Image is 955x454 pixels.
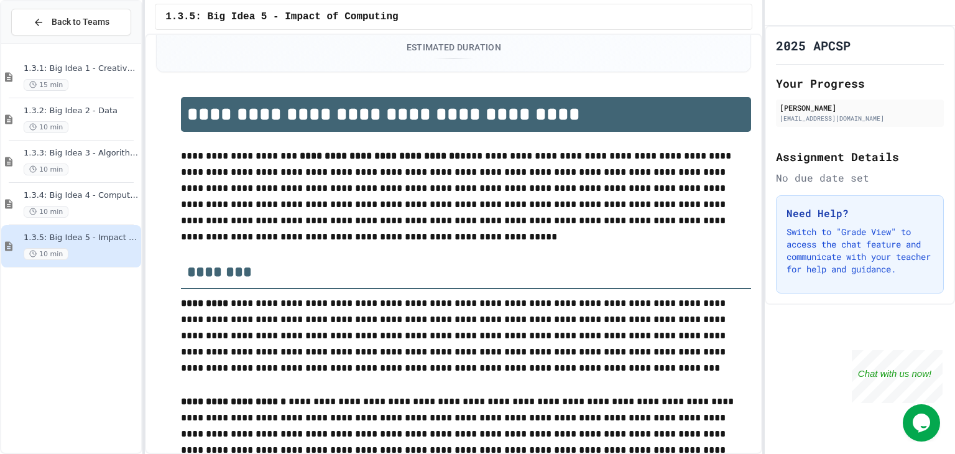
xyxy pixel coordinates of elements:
[24,248,68,260] span: 10 min
[165,9,398,24] span: 1.3.5: Big Idea 5 - Impact of Computing
[24,106,139,116] span: 1.3.2: Big Idea 2 - Data
[24,190,139,201] span: 1.3.4: Big Idea 4 - Computing Systems and Networks
[776,75,944,92] h2: Your Progress
[24,148,139,159] span: 1.3.3: Big Idea 3 - Algorithms and Programming
[24,164,68,175] span: 10 min
[780,114,940,123] div: [EMAIL_ADDRESS][DOMAIN_NAME]
[52,16,109,29] span: Back to Teams
[852,350,943,403] iframe: chat widget
[24,206,68,218] span: 10 min
[776,170,944,185] div: No due date set
[787,226,933,276] p: Switch to "Grade View" to access the chat feature and communicate with your teacher for help and ...
[780,102,940,113] div: [PERSON_NAME]
[407,41,501,53] div: Estimated Duration
[24,233,139,243] span: 1.3.5: Big Idea 5 - Impact of Computing
[24,63,139,74] span: 1.3.1: Big Idea 1 - Creative Development
[11,9,131,35] button: Back to Teams
[903,404,943,442] iframe: chat widget
[24,79,68,91] span: 15 min
[776,37,851,54] h1: 2025 APCSP
[787,206,933,221] h3: Need Help?
[776,148,944,165] h2: Assignment Details
[24,121,68,133] span: 10 min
